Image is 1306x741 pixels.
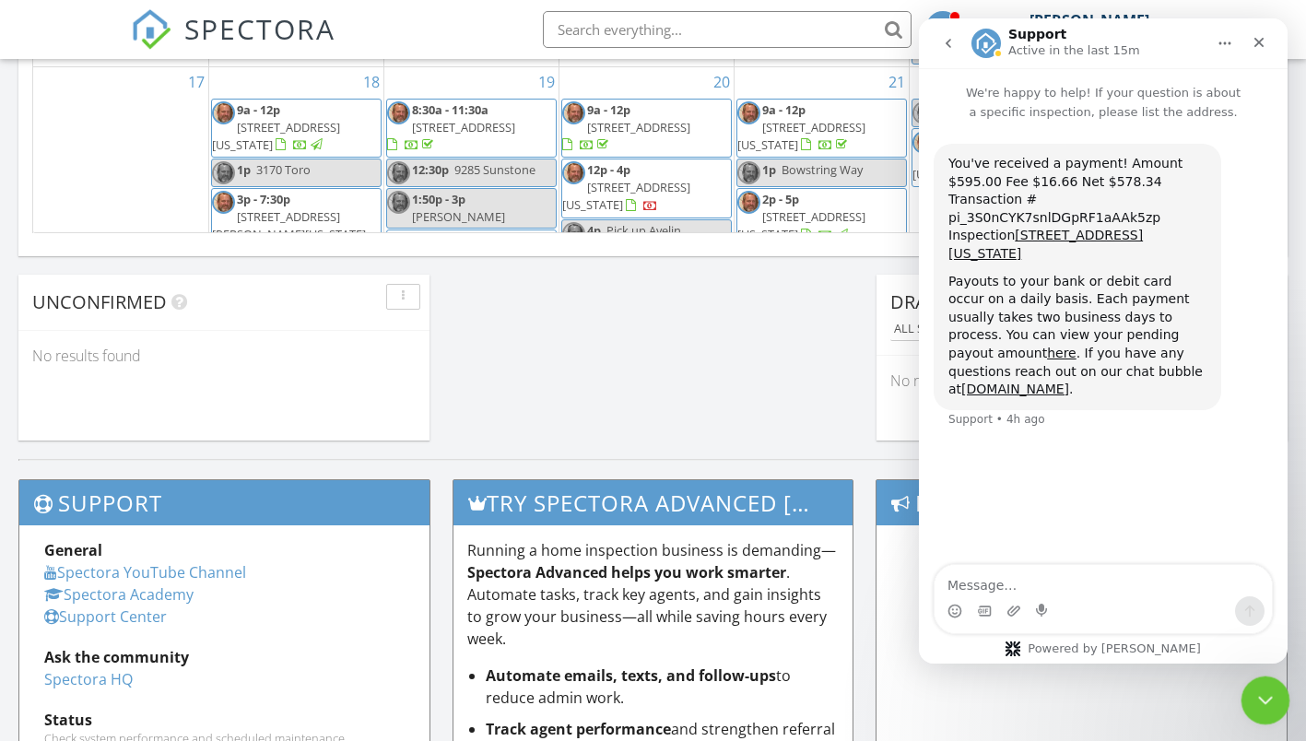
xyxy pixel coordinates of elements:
a: 9a - 12p [STREET_ADDRESS][US_STATE] [737,101,865,153]
p: Running a home inspection business is demanding— . Automate tasks, track key agents, and gain ins... [467,539,839,650]
div: Status [44,709,405,731]
span: [STREET_ADDRESS][US_STATE] [737,119,865,153]
span: 4p [587,222,601,239]
a: 3p - 7:30p [STREET_ADDRESS][PERSON_NAME][US_STATE] [211,188,382,265]
img: 20200513_111306.jpg [562,161,585,184]
img: 20200513_111306.jpg [212,161,235,184]
span: 9a - 12p [237,101,280,118]
span: 1p [237,161,251,178]
iframe: Intercom live chat [1241,676,1290,725]
a: 10a - 2p [STREET_ADDRESS][US_STATE] [912,128,1082,188]
span: [PERSON_NAME] [412,208,505,225]
img: 20200513_111306.jpg [562,222,585,245]
img: 20200513_111306.jpg [212,191,235,214]
div: All schedulers [894,323,1003,335]
span: 12p - 4p [587,161,630,178]
img: The Best Home Inspection Software - Spectora [131,9,171,50]
a: 9a - 12p [STREET_ADDRESS][US_STATE] [736,99,907,159]
a: 8:30a - 11:30a [STREET_ADDRESS] [387,101,515,153]
a: SPECTORA [131,25,335,64]
div: No results found [877,356,1288,406]
span: [STREET_ADDRESS][US_STATE] [737,208,865,242]
iframe: Intercom live chat [919,18,1288,664]
span: [STREET_ADDRESS] [587,119,690,135]
input: Search everything... [543,11,912,48]
a: Spectora YouTube Channel [44,562,246,582]
li: to reduce admin work. [486,665,839,709]
div: [PERSON_NAME] [1030,11,1149,29]
img: 20200513_111306.jpg [387,161,410,184]
a: Spectora HQ [44,669,133,689]
span: 3p - 7:30p [237,191,290,207]
a: Support Center [44,606,167,627]
span: 9a - 12p [762,101,806,118]
span: 2p - 5p [762,191,799,207]
img: 20200513_111306.jpg [387,191,410,214]
td: Go to August 21, 2025 [734,66,909,291]
strong: Track agent performance [486,719,671,739]
img: 20200513_111306.jpg [737,101,760,124]
a: 2p - 5p [STREET_ADDRESS][US_STATE] [736,188,907,248]
td: Go to August 19, 2025 [383,66,559,291]
a: 9a - 12p [STREET_ADDRESS][US_STATE] [211,99,382,159]
span: Draft Inspections [890,289,1068,314]
a: 3p - 7:30p [STREET_ADDRESS][PERSON_NAME][US_STATE] [212,191,366,261]
td: Go to August 20, 2025 [559,66,734,291]
td: Go to August 17, 2025 [33,66,208,291]
strong: Spectora Advanced helps you work smarter [467,562,786,582]
img: 20200513_111306.jpg [562,101,585,124]
img: 20200513_111306.jpg [912,101,935,124]
h3: Support [19,480,429,525]
a: Spectora Academy [44,584,194,605]
img: 20200513_111306.jpg [212,101,235,124]
img: 20200513_111306.jpg [737,191,760,214]
div: Ask the community [44,646,405,668]
img: 20200513_111306.jpg [737,161,760,184]
span: Unconfirmed [32,289,167,314]
a: 9a - 12p [STREET_ADDRESS][US_STATE] [212,101,340,153]
a: 9a - 12p [STREET_ADDRESS] [561,99,732,159]
span: 8:30a - 11:30a [412,101,488,118]
span: SPECTORA [184,9,335,48]
button: All schedulers [890,317,1006,342]
span: [STREET_ADDRESS] [412,119,515,135]
img: 20200513_111306.jpg [912,131,935,154]
td: Go to August 18, 2025 [208,66,383,291]
h3: Latest Updates [877,480,1287,525]
strong: General [44,540,102,560]
a: Go to August 17, 2025 [184,67,208,97]
span: Pick up Avelin [606,222,681,239]
img: 20200513_111306.jpg [387,101,410,124]
a: Go to August 19, 2025 [535,67,559,97]
span: [STREET_ADDRESS][US_STATE] [562,179,690,213]
div: No results found [18,331,429,381]
span: 12:30p [412,161,449,178]
a: 12p - 4p [STREET_ADDRESS][US_STATE] [562,161,690,213]
span: [STREET_ADDRESS][PERSON_NAME][US_STATE] [212,208,366,242]
a: 9a - 12p [STREET_ADDRESS] [562,101,690,153]
a: Go to August 20, 2025 [710,67,734,97]
a: 2p - 5p [STREET_ADDRESS][US_STATE] [737,191,865,242]
td: Go to August 22, 2025 [909,66,1084,291]
span: 9a - 12p [587,101,630,118]
a: 8:30a - 11:30a [STREET_ADDRESS] [386,99,557,159]
span: 1p [762,161,776,178]
span: 3170 Toro [256,161,311,178]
